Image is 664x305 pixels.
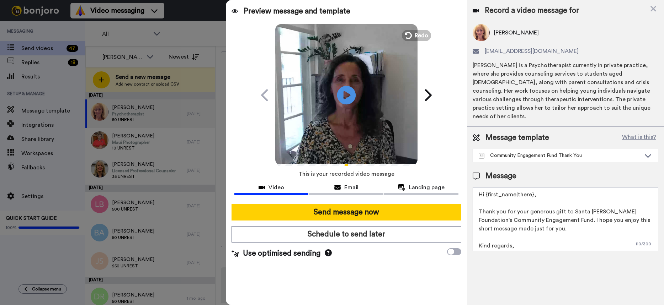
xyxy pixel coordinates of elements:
span: Message [485,171,516,181]
span: [EMAIL_ADDRESS][DOMAIN_NAME] [485,47,579,55]
div: [PERSON_NAME] is a Psychotherapist currently in private practice, where she provides counseling s... [473,61,658,121]
span: Use optimised sending [243,248,320,259]
button: Schedule to send later [232,226,461,243]
button: Send message now [232,204,461,220]
span: Message template [485,132,549,143]
span: This is your recorded video message [298,166,394,182]
span: Email [344,183,358,192]
div: Community Engagement Fund Thank You [479,152,641,159]
button: What is this? [620,132,658,143]
span: Landing page [409,183,445,192]
img: Message-temps.svg [479,153,485,159]
textarea: Hi {first_name|there}, Thank you for your generous gift to Santa [PERSON_NAME] Foundation's Commu... [473,187,658,251]
span: Video [269,183,284,192]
